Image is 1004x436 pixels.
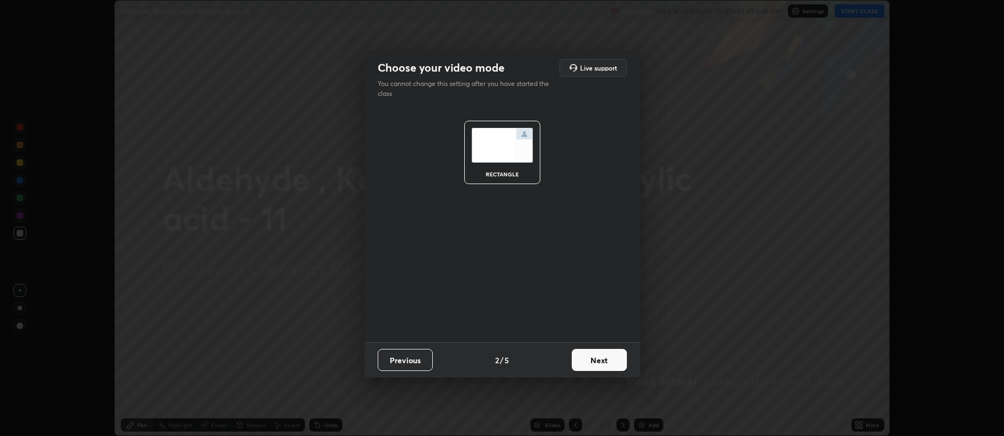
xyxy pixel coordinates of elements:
[378,79,556,99] p: You cannot change this setting after you have started the class
[500,354,503,366] h4: /
[572,349,627,371] button: Next
[480,171,524,177] div: rectangle
[378,61,504,75] h2: Choose your video mode
[495,354,499,366] h4: 2
[580,64,617,71] h5: Live support
[504,354,509,366] h4: 5
[471,128,533,163] img: normalScreenIcon.ae25ed63.svg
[378,349,433,371] button: Previous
